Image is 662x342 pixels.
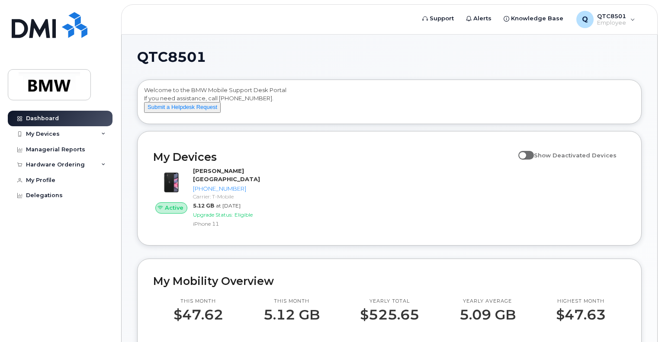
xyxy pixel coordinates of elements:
div: [PHONE_NUMBER] [193,185,260,193]
button: Submit a Helpdesk Request [144,102,221,113]
p: Highest month [556,298,606,305]
p: Yearly total [360,298,419,305]
div: Carrier: T-Mobile [193,193,260,200]
span: Show Deactivated Devices [534,152,617,159]
span: Active [165,204,183,212]
img: iPhone_11.jpg [160,171,183,194]
p: $47.63 [556,307,606,323]
input: Show Deactivated Devices [518,147,525,154]
h2: My Mobility Overview [153,275,626,288]
span: QTC8501 [137,51,206,64]
p: This month [174,298,223,305]
strong: [PERSON_NAME][GEOGRAPHIC_DATA] [193,167,260,182]
p: Yearly average [460,298,516,305]
span: at [DATE] [216,202,241,209]
a: Active[PERSON_NAME][GEOGRAPHIC_DATA][PHONE_NUMBER]Carrier: T-Mobile5.12 GBat [DATE]Upgrade Status... [153,167,264,229]
p: This month [264,298,320,305]
span: Upgrade Status: [193,211,233,218]
p: 5.12 GB [264,307,320,323]
span: Eligible [235,211,253,218]
span: 5.12 GB [193,202,214,209]
p: 5.09 GB [460,307,516,323]
h2: My Devices [153,150,514,163]
div: iPhone 11 [193,220,260,227]
p: $47.62 [174,307,223,323]
p: $525.65 [360,307,419,323]
div: Welcome to the BMW Mobile Support Desk Portal If you need assistance, call [PHONE_NUMBER]. [144,86,635,121]
a: Submit a Helpdesk Request [144,103,221,110]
